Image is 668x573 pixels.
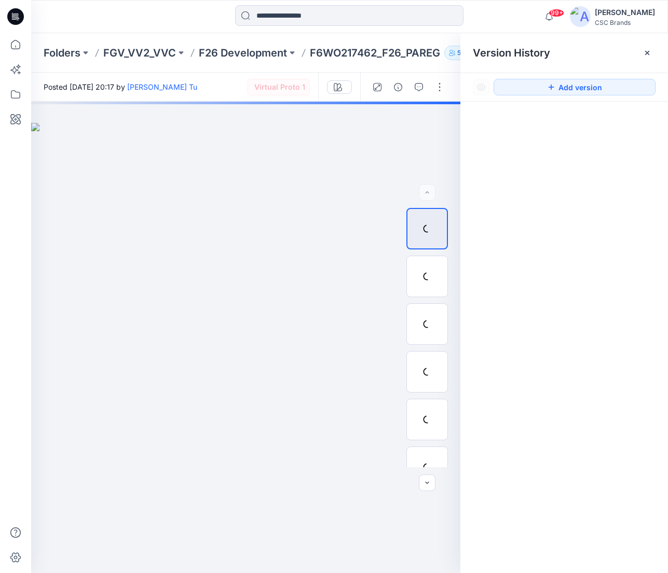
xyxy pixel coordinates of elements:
[199,46,287,60] a: F26 Development
[127,82,197,91] a: [PERSON_NAME] Tu
[595,19,655,26] div: CSC Brands
[44,46,80,60] a: Folders
[444,46,478,60] button: 53
[390,79,406,95] button: Details
[494,79,656,95] button: Add version
[549,9,564,17] span: 99+
[473,47,550,59] span: Version History
[103,46,176,60] a: FGV_VV2_VVC
[31,123,460,573] img: eyJhbGciOiJIUzI1NiIsImtpZCI6IjAiLCJzbHQiOiJzZXMiLCJ0eXAiOiJKV1QifQ.eyJkYXRhIjp7InR5cGUiOiJzdG9yYW...
[310,46,440,60] p: F6WO217462_F26_PAREG
[44,81,197,92] span: Posted [DATE] 20:17 by
[595,6,655,19] div: [PERSON_NAME]
[570,6,591,27] img: avatar
[457,47,465,59] p: 53
[643,49,651,57] button: Close
[473,79,489,95] button: Show Hidden Versions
